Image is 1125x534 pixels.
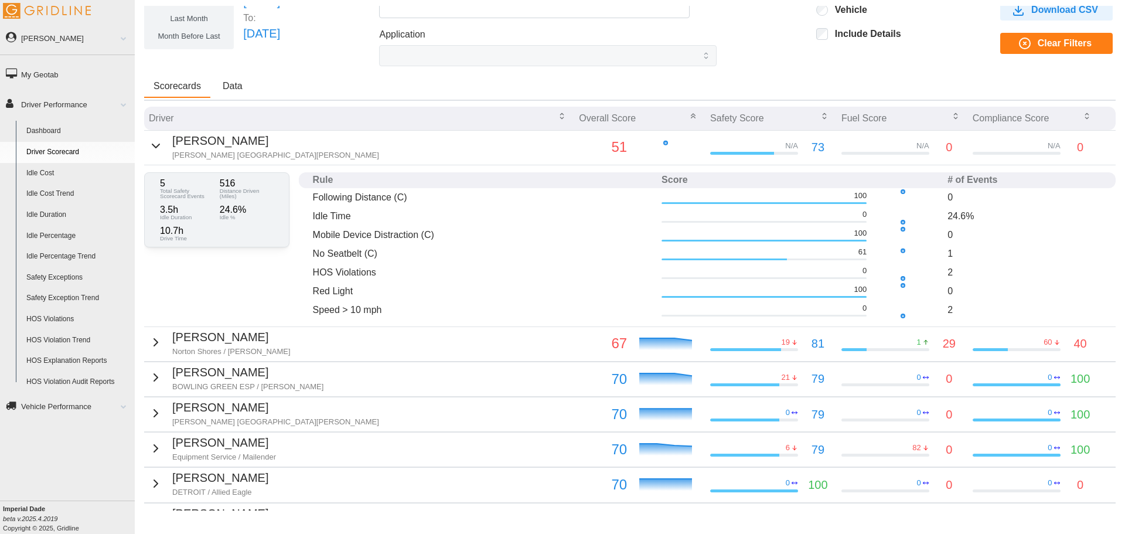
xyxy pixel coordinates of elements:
[710,111,764,125] p: Safety Score
[3,505,45,512] b: Imperial Dade
[946,441,952,459] p: 0
[1071,406,1090,424] p: 100
[786,407,790,418] p: 0
[149,363,323,392] button: [PERSON_NAME]BOWLING GREEN ESP / [PERSON_NAME]
[160,205,214,215] p: 3.5 h
[812,138,824,157] p: 73
[313,247,652,260] p: No Seatbelt (C)
[917,372,921,383] p: 0
[917,407,921,418] p: 0
[313,228,652,242] p: Mobile Device Distraction (C)
[172,150,379,161] p: [PERSON_NAME] [GEOGRAPHIC_DATA][PERSON_NAME]
[172,452,276,462] p: Equipment Service / Mailender
[916,141,929,151] p: N/A
[1038,33,1092,53] span: Clear Filters
[220,179,274,188] p: 516
[862,266,867,276] p: 0
[947,266,1102,279] p: 2
[1073,335,1086,353] p: 40
[160,188,214,199] p: Total Safety Scorecard Events
[170,14,207,23] span: Last Month
[21,372,135,393] a: HOS Violation Audit Reports
[308,172,657,188] th: Rule
[1048,141,1061,151] p: N/A
[3,3,91,19] img: Gridline
[172,487,268,498] p: DETROIT / Allied Eagle
[220,205,274,215] p: 24.6 %
[1048,443,1052,453] p: 0
[841,111,887,125] p: Fuel Score
[172,363,323,382] p: [PERSON_NAME]
[1077,138,1083,157] p: 0
[579,509,627,531] p: 70
[149,132,379,161] button: [PERSON_NAME][PERSON_NAME] [GEOGRAPHIC_DATA][PERSON_NAME]
[172,469,268,487] p: [PERSON_NAME]
[172,328,291,346] p: [PERSON_NAME]
[786,443,790,453] p: 6
[313,303,652,317] p: Speed > 10 mph
[947,228,1102,242] p: 0
[21,183,135,205] a: Idle Cost Trend
[172,132,379,150] p: [PERSON_NAME]
[781,372,789,383] p: 21
[160,215,214,220] p: Idle Duration
[946,138,952,157] p: 0
[858,247,867,257] p: 61
[21,205,135,226] a: Idle Duration
[313,191,652,204] p: Following Distance (C)
[223,81,243,91] span: Data
[579,368,627,390] p: 70
[149,505,268,533] button: [PERSON_NAME]Cincinnati / Mailender
[172,434,276,452] p: [PERSON_NAME]
[149,111,174,125] p: Driver
[3,504,135,533] div: Copyright © 2025, Gridline
[313,284,652,298] p: Red Light
[21,121,135,142] a: Dashboard
[21,351,135,372] a: HOS Explanation Reports
[1048,478,1052,488] p: 0
[172,382,323,392] p: BOWLING GREEN ESP / [PERSON_NAME]
[379,28,425,42] label: Application
[946,476,952,494] p: 0
[172,505,268,523] p: [PERSON_NAME]
[862,303,867,314] p: 0
[220,215,274,220] p: Idle %
[21,246,135,267] a: Idle Percentage Trend
[579,438,627,461] p: 70
[149,469,268,498] button: [PERSON_NAME]DETROIT / Allied Eagle
[917,337,921,348] p: 1
[21,163,135,184] a: Idle Cost
[854,284,867,295] p: 100
[21,267,135,288] a: Safety Exceptions
[160,236,214,242] p: Drive Time
[160,179,214,188] p: 5
[785,141,798,151] p: N/A
[21,288,135,309] a: Safety Exception Trend
[220,188,274,199] p: Distance Driven (Miles)
[828,28,901,40] label: Include Details
[943,172,1106,188] th: # of Events
[973,111,1049,125] p: Compliance Score
[1071,370,1090,388] p: 100
[21,330,135,351] a: HOS Violation Trend
[947,247,1102,260] p: 1
[946,370,952,388] p: 0
[172,346,291,357] p: Norton Shores / [PERSON_NAME]
[172,399,379,417] p: [PERSON_NAME]
[947,191,1102,204] p: 0
[854,228,867,239] p: 100
[828,4,867,16] label: Vehicle
[149,328,291,357] button: [PERSON_NAME]Norton Shores / [PERSON_NAME]
[149,434,276,462] button: [PERSON_NAME]Equipment Service / Mailender
[1048,372,1052,383] p: 0
[912,443,921,453] p: 82
[21,142,135,163] a: Driver Scorecard
[3,515,57,522] i: beta v.2025.4.2019
[158,32,220,40] span: Month Before Last
[947,303,1102,317] p: 2
[946,406,952,424] p: 0
[579,332,627,355] p: 67
[149,399,379,427] button: [PERSON_NAME][PERSON_NAME] [GEOGRAPHIC_DATA][PERSON_NAME]
[812,441,824,459] p: 79
[943,335,956,353] p: 29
